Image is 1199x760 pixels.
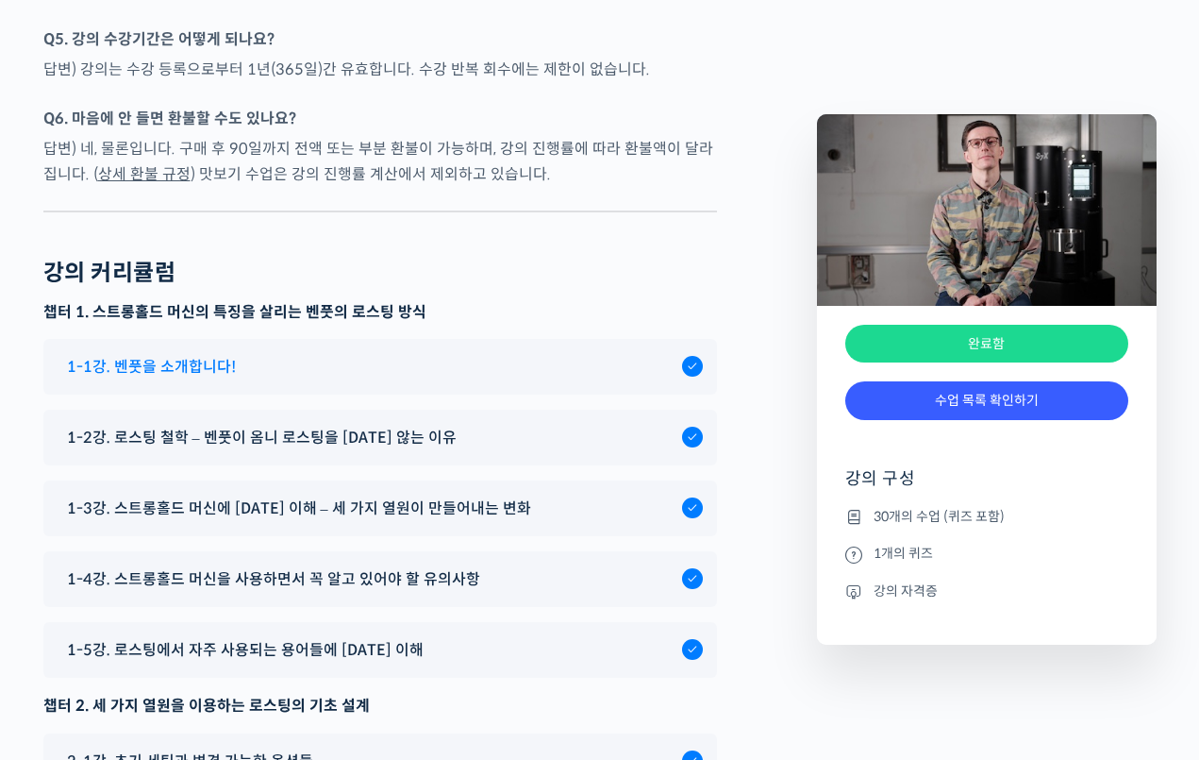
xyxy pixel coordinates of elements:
[845,505,1128,528] li: 30개의 수업 (퀴즈 포함)
[58,496,703,521] a: 1-3강. 스트롱홀드 머신에 [DATE] 이해 – 세 가지 열원이 만들어내는 변화
[58,354,703,380] a: 1-1강. 벤풋을 소개합니다!
[43,136,717,187] p: 답변) 네, 물론입니다. 구매 후 90일까지 전액 또는 부분 환불이 가능하며, 강의 진행률에 따라 환불액이 달라집니다. ( ) 맛보기 수업은 강의 진행률 계산에서 제외하고 있...
[43,109,296,128] strong: Q6. 마음에 안 들면 환불할 수도 있나요?
[845,580,1128,602] li: 강의 자격증
[59,627,71,642] span: 홈
[43,693,717,718] div: 챕터 2. 세 가지 열원을 이용하는 로스팅의 기초 설계
[845,381,1128,420] a: 수업 목록 확인하기
[845,543,1128,566] li: 1개의 퀴즈
[43,260,176,287] h2: 강의 커리큘럼
[125,599,243,646] a: 대화
[67,637,424,663] span: 1-5강. 로스팅에서 자주 사용되는 용어들에 [DATE] 이해
[43,57,717,82] p: 답변) 강의는 수강 등록으로부터 1년(365일)간 유효합니다. 수강 반복 회수에는 제한이 없습니다.
[67,496,531,521] span: 1-3강. 스트롱홀드 머신에 [DATE] 이해 – 세 가지 열원이 만들어내는 변화
[67,566,480,592] span: 1-4강. 스트롱홀드 머신을 사용하면서 꼭 알고 있어야 할 유의사항
[845,325,1128,363] div: 완료함
[58,425,703,450] a: 1-2강. 로스팅 철학 – 벤풋이 옴니 로스팅을 [DATE] 않는 이유
[291,627,314,642] span: 설정
[67,354,236,380] span: 1-1강. 벤풋을 소개합니다!
[43,302,717,323] h3: 챕터 1. 스트롱홀드 머신의 특징을 살리는 벤풋의 로스팅 방식
[243,599,362,646] a: 설정
[58,637,703,663] a: 1-5강. 로스팅에서 자주 사용되는 용어들에 [DATE] 이해
[6,599,125,646] a: 홈
[58,566,703,592] a: 1-4강. 스트롱홀드 머신을 사용하면서 꼭 알고 있어야 할 유의사항
[67,425,457,450] span: 1-2강. 로스팅 철학 – 벤풋이 옴니 로스팅을 [DATE] 않는 이유
[845,467,1128,505] h4: 강의 구성
[43,29,275,49] strong: Q5. 강의 수강기간은 어떻게 되나요?
[98,164,191,184] a: 상세 환불 규정
[173,628,195,643] span: 대화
